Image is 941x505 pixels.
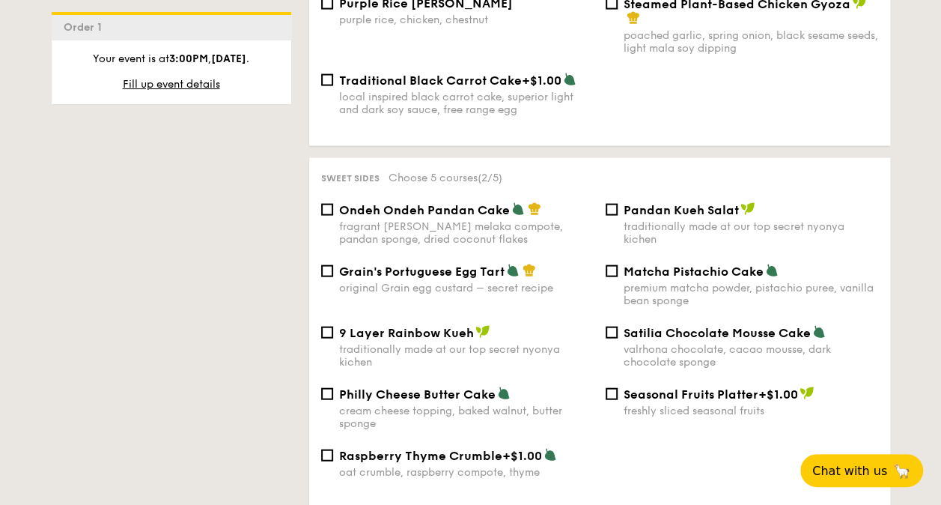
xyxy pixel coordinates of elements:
[606,265,618,277] input: Matcha Pistachio Cakepremium matcha powder, pistachio puree, vanilla bean sponge
[339,405,594,430] div: cream cheese topping, baked walnut, butter sponge
[563,73,576,86] img: icon-vegetarian.fe4039eb.svg
[606,388,618,400] input: Seasonal Fruits Platter+$1.00freshly sliced seasonal fruits
[64,21,108,34] span: Order 1
[339,466,594,479] div: oat crumble, raspberry compote, thyme
[812,464,887,478] span: Chat with us
[606,327,618,339] input: Satilia Chocolate Mousse Cakevalrhona chocolate, cacao mousse, dark chocolate sponge
[893,462,911,480] span: 🦙
[339,13,594,26] div: purple rice, chicken, chestnut
[339,91,594,116] div: local inspired black carrot cake, superior light and dark soy sauce, free range egg
[64,52,279,67] p: Your event is at , .
[339,73,522,88] span: Traditional Black Carrot Cake
[123,78,220,91] span: Fill up event details
[211,52,246,65] strong: [DATE]
[339,326,474,340] span: 9 Layer Rainbow Kueh
[624,29,878,55] div: poached garlic, spring onion, black sesame seeds, light mala soy dipping
[740,202,755,216] img: icon-vegan.f8ff3823.svg
[497,387,511,400] img: icon-vegetarian.fe4039eb.svg
[321,327,333,339] input: 9 Layer Rainbow Kuehtraditionally made at our top secret nyonya kichen
[339,387,496,402] span: Philly Cheese Butter Cake
[502,449,542,463] span: +$1.00
[624,326,811,340] span: Satilia Chocolate Mousse Cake
[624,405,878,417] div: freshly sliced seasonal fruits
[800,454,923,487] button: Chat with us🦙
[624,343,878,369] div: valrhona chocolate, cacao mousse, dark chocolate sponge
[606,204,618,216] input: Pandan Kueh Salattraditionally made at our top secret nyonya kichen
[543,448,557,462] img: icon-vegetarian.fe4039eb.svg
[624,220,878,246] div: traditionally made at our top secret nyonya kichen
[522,73,561,88] span: +$1.00
[528,202,541,216] img: icon-chef-hat.a58ddaea.svg
[321,388,333,400] input: Philly Cheese Butter Cakecream cheese topping, baked walnut, butter sponge
[339,203,510,217] span: Ondeh Ondeh Pandan Cake
[478,172,502,184] span: (2/5)
[321,173,380,184] span: Sweet sides
[624,387,758,402] span: Seasonal Fruits Platter
[389,172,502,184] span: Choose 5 courses
[321,204,333,216] input: Ondeh Ondeh Pandan Cakefragrant [PERSON_NAME] melaka compote, pandan sponge, dried coconut flakes
[321,74,333,86] input: Traditional Black Carrot Cake+$1.00local inspired black carrot cake, superior light and dark soy ...
[765,264,779,277] img: icon-vegetarian.fe4039eb.svg
[339,449,502,463] span: Raspberry Thyme Crumble
[339,264,505,279] span: Grain's Portuguese Egg Tart
[624,264,764,279] span: Matcha Pistachio Cake
[624,282,878,307] div: premium matcha powder, pistachio puree, vanilla bean sponge
[523,264,536,277] img: icon-chef-hat.a58ddaea.svg
[812,325,826,339] img: icon-vegetarian.fe4039eb.svg
[511,202,525,216] img: icon-vegetarian.fe4039eb.svg
[169,52,208,65] strong: 3:00PM
[475,325,490,339] img: icon-vegan.f8ff3823.svg
[624,203,739,217] span: Pandan Kueh Salat
[339,220,594,246] div: fragrant [PERSON_NAME] melaka compote, pandan sponge, dried coconut flakes
[627,11,640,25] img: icon-chef-hat.a58ddaea.svg
[758,387,798,402] span: +$1.00
[506,264,520,277] img: icon-vegetarian.fe4039eb.svg
[339,343,594,369] div: traditionally made at our top secret nyonya kichen
[339,282,594,294] div: original Grain egg custard – secret recipe
[321,265,333,277] input: Grain's Portuguese Egg Tartoriginal Grain egg custard – secret recipe
[800,387,814,400] img: icon-vegan.f8ff3823.svg
[321,450,333,462] input: Raspberry Thyme Crumble+$1.00oat crumble, raspberry compote, thyme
